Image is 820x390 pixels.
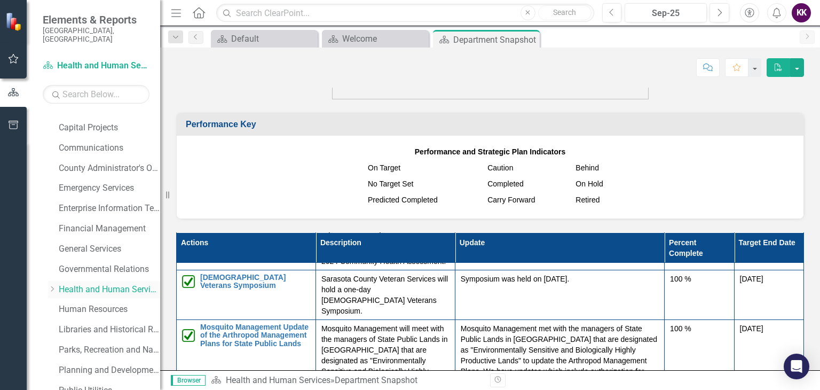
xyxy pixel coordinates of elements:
img: Completed [182,329,195,342]
div: » [211,375,482,387]
span: Carry Forward [487,196,535,204]
div: 100 % [670,274,728,284]
a: Health and Human Services [226,375,330,385]
a: Capital Projects [59,122,160,134]
input: Search Below... [43,85,149,104]
a: Enterprise Information Technology [59,202,160,215]
a: Mosquito Management Update of the Arthropod Management Plans for State Public Lands [200,323,310,348]
div: Open Intercom Messenger [784,354,809,379]
img: Sarasota%20Hourglass%20v2.png [567,196,575,205]
span: [DATE] [740,324,763,333]
a: Planning and Development Services [59,364,160,377]
img: MeasureCaution.png [479,164,487,173]
a: County Administrator's Office [59,162,160,175]
a: Communications [59,142,160,154]
p: Symposium was held on [DATE]. [461,274,659,284]
img: MeasureBehind.png [567,164,575,173]
a: [DEMOGRAPHIC_DATA] Veterans Symposium [200,274,310,290]
span: Retired [575,196,600,204]
div: Sep-25 [628,7,703,20]
img: NoTargetSet.png [359,180,368,189]
img: ontarget.png [359,164,368,173]
span: Behind [575,163,599,172]
a: Health and Human Services [43,60,149,72]
img: MeasureSuspended.png [567,180,575,189]
span: Search [553,8,576,17]
div: Department Snapshot [453,33,537,46]
span: On Hold [575,180,603,188]
span: Predicted Completed [368,196,438,204]
h3: Performance Key [186,120,798,129]
a: Governmental Relations [59,263,160,276]
img: Green%20Checkbox%20%20v2.png [479,180,487,189]
img: Sarasota%20Carry%20Forward.png [479,196,487,205]
div: Department Snapshot [335,375,417,385]
input: Search ClearPoint... [216,4,594,22]
small: [GEOGRAPHIC_DATA], [GEOGRAPHIC_DATA] [43,26,149,44]
a: Emergency Services [59,182,160,194]
a: Human Resources [59,303,160,316]
a: General Services [59,243,160,255]
div: Welcome [342,32,426,45]
img: Completed [182,275,195,288]
a: Default [214,32,315,45]
p: Sarasota County Veteran Services will hold a one-day [DEMOGRAPHIC_DATA] Veterans Symposium. [321,274,450,316]
a: Parks, Recreation and Natural Resources [59,344,160,356]
span: Elements & Reports [43,13,149,26]
span: Browser [171,375,206,386]
button: Search [538,5,592,20]
a: Financial Management [59,223,160,235]
span: No Target Set [368,180,413,188]
span: Caution [487,163,513,172]
span: On Target [368,163,400,172]
a: Health and Human Services [59,284,160,296]
span: [DATE] [740,275,763,283]
button: KK [792,3,811,22]
strong: Performance and Strategic Plan Indicators [415,147,565,156]
a: Welcome [325,32,426,45]
div: Default [231,32,315,45]
div: 100 % [670,323,728,334]
img: ClearPoint Strategy [5,12,24,30]
button: Sep-25 [625,3,707,22]
span: Completed [487,180,524,188]
a: Libraries and Historical Resources [59,324,160,336]
img: Sarasota%20Predicted%20Complete.png [359,196,368,205]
